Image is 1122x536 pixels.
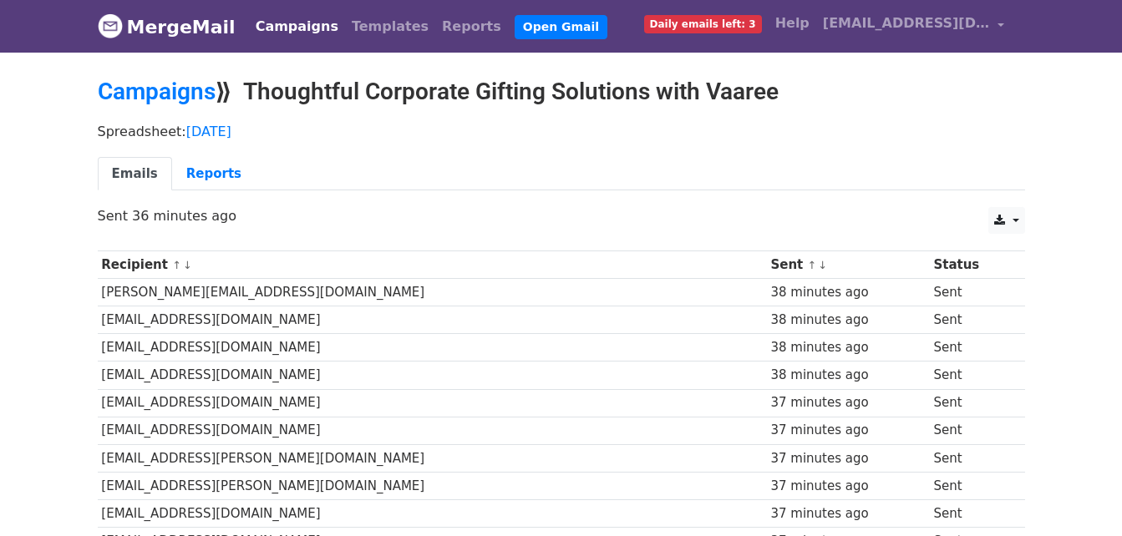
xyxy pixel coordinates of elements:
a: ↓ [183,259,192,271]
a: Daily emails left: 3 [637,7,769,40]
div: 37 minutes ago [770,421,925,440]
p: Sent 36 minutes ago [98,207,1025,225]
a: ↑ [807,259,816,271]
td: [EMAIL_ADDRESS][DOMAIN_NAME] [98,306,767,334]
td: Sent [930,362,1013,389]
a: Reports [435,10,508,43]
td: [PERSON_NAME][EMAIL_ADDRESS][DOMAIN_NAME] [98,279,767,306]
a: MergeMail [98,9,236,44]
div: 37 minutes ago [770,504,925,523]
div: 38 minutes ago [770,283,925,302]
a: Reports [172,157,256,191]
a: Campaigns [249,10,345,43]
th: Sent [767,251,930,279]
td: Sent [930,472,1013,499]
div: 38 minutes ago [770,311,925,330]
div: 37 minutes ago [770,449,925,468]
a: Campaigns [98,78,216,105]
td: Sent [930,499,1013,527]
th: Recipient [98,251,767,279]
span: [EMAIL_ADDRESS][DOMAIN_NAME] [823,13,990,33]
a: Open Gmail [515,15,607,39]
a: Help [769,7,816,40]
h2: ⟫ Thoughtful Corporate Gifting Solutions with Vaaree [98,78,1025,106]
td: [EMAIL_ADDRESS][DOMAIN_NAME] [98,499,767,527]
td: [EMAIL_ADDRESS][DOMAIN_NAME] [98,362,767,389]
a: ↑ [172,259,181,271]
p: Spreadsheet: [98,123,1025,140]
td: Sent [930,279,1013,306]
div: 37 minutes ago [770,477,925,496]
td: [EMAIL_ADDRESS][PERSON_NAME][DOMAIN_NAME] [98,472,767,499]
a: [EMAIL_ADDRESS][DOMAIN_NAME] [816,7,1012,46]
td: Sent [930,389,1013,417]
a: Emails [98,157,172,191]
div: 37 minutes ago [770,393,925,412]
td: Sent [930,417,1013,444]
a: [DATE] [186,124,231,139]
div: 38 minutes ago [770,338,925,357]
th: Status [930,251,1013,279]
div: 38 minutes ago [770,366,925,385]
a: Templates [345,10,435,43]
td: [EMAIL_ADDRESS][DOMAIN_NAME] [98,389,767,417]
span: Daily emails left: 3 [644,15,762,33]
td: [EMAIL_ADDRESS][DOMAIN_NAME] [98,417,767,444]
img: MergeMail logo [98,13,123,38]
td: Sent [930,334,1013,362]
a: ↓ [818,259,827,271]
td: Sent [930,306,1013,334]
td: [EMAIL_ADDRESS][DOMAIN_NAME] [98,334,767,362]
td: Sent [930,444,1013,472]
td: [EMAIL_ADDRESS][PERSON_NAME][DOMAIN_NAME] [98,444,767,472]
